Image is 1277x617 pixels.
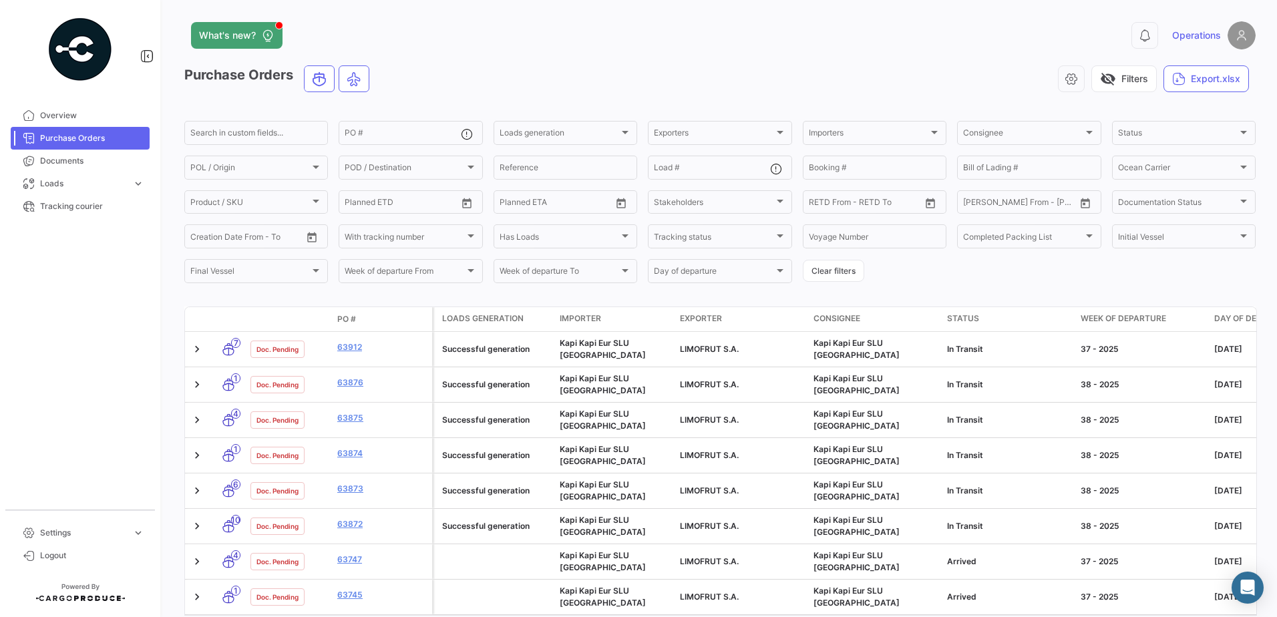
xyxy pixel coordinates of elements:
[256,450,299,461] span: Doc. Pending
[813,313,860,325] span: Consignee
[11,150,150,172] a: Documents
[680,556,739,566] span: LIMOFRUT S.A.
[560,550,646,572] span: Kapi Kapi Eur SLU Antwerp
[47,16,114,83] img: powered-by.png
[337,447,427,459] a: 63874
[947,414,1070,426] div: In Transit
[920,193,940,213] button: Open calendar
[40,550,144,562] span: Logout
[190,234,209,243] input: From
[190,343,204,356] a: Expand/Collapse Row
[500,234,619,243] span: Has Loads
[337,341,427,353] a: 63912
[190,200,310,209] span: Product / SKU
[560,479,646,501] span: Kapi Kapi Eur SLU Antwerp
[245,314,332,325] datatable-header-cell: Doc. Status
[837,200,890,209] input: To
[40,178,127,190] span: Loads
[337,377,427,389] a: 63876
[345,234,464,243] span: With tracking number
[680,379,739,389] span: LIMOFRUT S.A.
[442,520,549,532] div: Successful generation
[40,200,144,212] span: Tracking courier
[813,586,900,608] span: Kapi Kapi Eur SLU Antwerp
[963,130,1083,140] span: Consignee
[947,591,1070,603] div: Arrived
[560,313,601,325] span: Importer
[184,65,373,92] h3: Purchase Orders
[212,314,245,325] datatable-header-cell: Transport mode
[1232,572,1264,604] div: Abrir Intercom Messenger
[680,313,722,325] span: Exporter
[560,409,646,431] span: Kapi Kapi Eur SLU Antwerp
[256,379,299,390] span: Doc. Pending
[963,234,1083,243] span: Completed Packing List
[1118,234,1238,243] span: Initial Vessel
[560,373,646,395] span: Kapi Kapi Eur SLU Antwerp
[256,415,299,425] span: Doc. Pending
[1228,21,1256,49] img: placeholder-user.png
[554,307,675,331] datatable-header-cell: Importer
[132,178,144,190] span: expand_more
[40,155,144,167] span: Documents
[302,227,322,247] button: Open calendar
[947,520,1070,532] div: In Transit
[40,527,127,539] span: Settings
[1081,449,1204,461] div: 38 - 2025
[442,313,524,325] span: Loads generation
[190,413,204,427] a: Expand/Collapse Row
[947,379,1070,391] div: In Transit
[1081,313,1166,325] span: Week of departure
[231,373,240,383] span: 1
[231,338,240,348] span: 7
[813,515,900,537] span: Kapi Kapi Eur SLU Antwerp
[190,449,204,462] a: Expand/Collapse Row
[808,307,942,331] datatable-header-cell: Consignee
[190,555,204,568] a: Expand/Collapse Row
[1081,520,1204,532] div: 38 - 2025
[231,479,240,489] span: 6
[442,485,549,497] div: Successful generation
[231,586,240,596] span: 1
[337,554,427,566] a: 63747
[345,200,363,209] input: From
[218,234,272,243] input: To
[11,195,150,218] a: Tracking courier
[345,165,464,174] span: POD / Destination
[442,414,549,426] div: Successful generation
[231,550,240,560] span: 4
[680,450,739,460] span: LIMOFRUT S.A.
[190,520,204,533] a: Expand/Collapse Row
[963,200,982,209] input: From
[560,586,646,608] span: Kapi Kapi Eur SLU Antwerp
[560,338,646,360] span: Kapi Kapi Eur SLU Antwerp
[373,200,426,209] input: To
[1118,165,1238,174] span: Ocean Carrier
[345,268,464,278] span: Week of departure From
[813,550,900,572] span: Kapi Kapi Eur SLU Antwerp
[11,127,150,150] a: Purchase Orders
[191,22,283,49] button: What's new?
[40,110,144,122] span: Overview
[560,515,646,537] span: Kapi Kapi Eur SLU Antwerp
[1091,65,1157,92] button: visibility_offFilters
[680,485,739,495] span: LIMOFRUT S.A.
[500,200,518,209] input: From
[231,515,240,525] span: 10
[190,378,204,391] a: Expand/Collapse Row
[1118,200,1238,209] span: Documentation Status
[256,556,299,567] span: Doc. Pending
[190,590,204,604] a: Expand/Collapse Row
[40,132,144,144] span: Purchase Orders
[654,268,773,278] span: Day of departure
[190,165,310,174] span: POL / Origin
[680,592,739,602] span: LIMOFRUT S.A.
[680,344,739,354] span: LIMOFRUT S.A.
[813,479,900,501] span: Kapi Kapi Eur SLU Antwerp
[560,444,646,466] span: Kapi Kapi Eur SLU Antwerp
[457,193,477,213] button: Open calendar
[1075,193,1095,213] button: Open calendar
[190,484,204,497] a: Expand/Collapse Row
[500,268,619,278] span: Week of departure To
[803,260,864,282] button: Clear filters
